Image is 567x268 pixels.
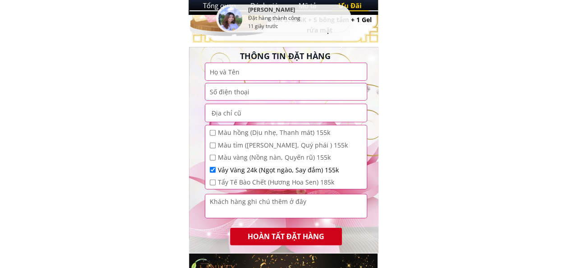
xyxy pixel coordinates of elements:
[218,152,348,162] span: Màu vàng (Nồng nàn, Quyến rũ) 155k
[207,83,364,100] input: Số điện thoại
[218,128,348,138] span: Màu hồng (Dịu nhẹ, Thanh mát) 155k
[207,63,364,80] input: Họ và Tên
[234,50,337,63] h3: THÔNG TIN ĐẶT HÀNG
[218,140,348,150] span: Màu tím ([PERSON_NAME], Quý phái ) 155k
[207,104,364,121] input: Địa chỉ cũ
[230,228,342,246] p: HOÀN TẤT ĐẶT HÀNG
[248,7,349,14] div: [PERSON_NAME]
[218,177,348,187] span: Tẩy Tế Bào Chết (Hương Hoa Sen) 185k
[248,22,278,30] div: 11 giây trước
[248,14,349,22] div: Đặt hàng thành công
[218,165,348,175] span: Vảy Vàng 24k (Ngọt ngào, Say đắm) 155k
